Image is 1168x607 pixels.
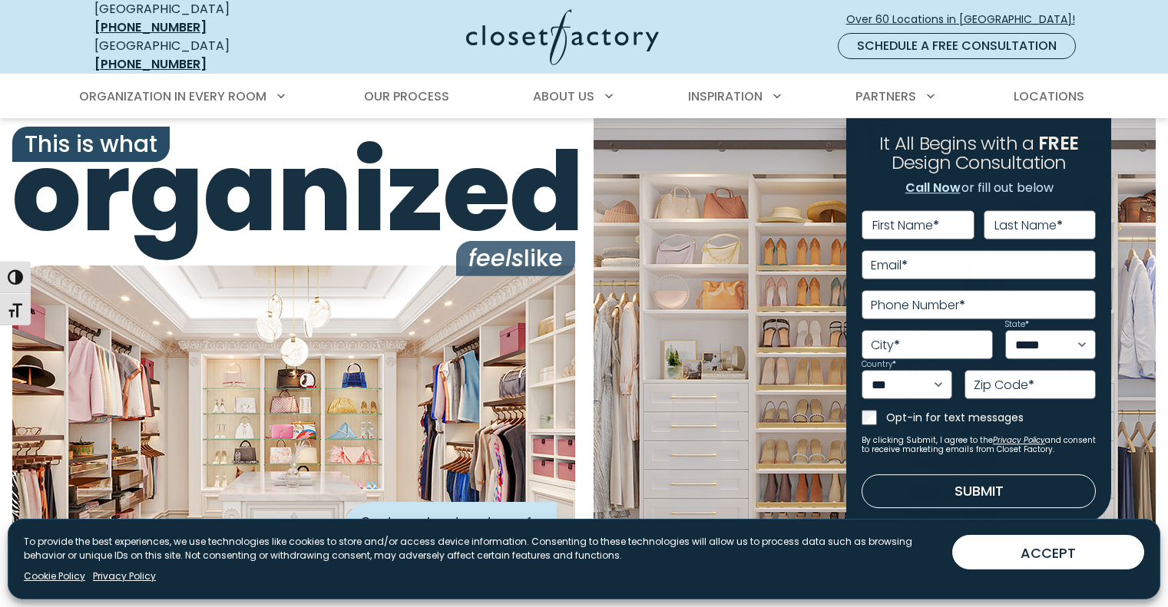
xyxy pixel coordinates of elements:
[94,55,207,73] a: [PHONE_NUMBER]
[24,569,85,583] a: Cookie Policy
[94,37,317,74] div: [GEOGRAPHIC_DATA]
[466,9,659,65] img: Closet Factory Logo
[855,87,916,105] span: Partners
[94,18,207,36] a: [PHONE_NUMBER]
[846,12,1087,28] span: Over 60 Locations in [GEOGRAPHIC_DATA]!
[12,266,575,595] img: Closet Factory designed closet
[688,87,763,105] span: Inspiration
[952,535,1144,569] button: ACCEPT
[93,569,156,583] a: Privacy Policy
[533,87,594,105] span: About Us
[456,241,575,276] span: like
[845,6,1088,33] a: Over 60 Locations in [GEOGRAPHIC_DATA]!
[468,242,524,275] i: feels
[342,502,557,577] div: Custom closet systems for every space, style, and budget
[79,87,266,105] span: Organization in Every Room
[12,138,575,247] span: organized
[838,33,1076,59] a: Schedule a Free Consultation
[1014,87,1084,105] span: Locations
[24,535,940,562] p: To provide the best experiences, we use technologies like cookies to store and/or access device i...
[68,75,1100,118] nav: Primary Menu
[364,87,449,105] span: Our Process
